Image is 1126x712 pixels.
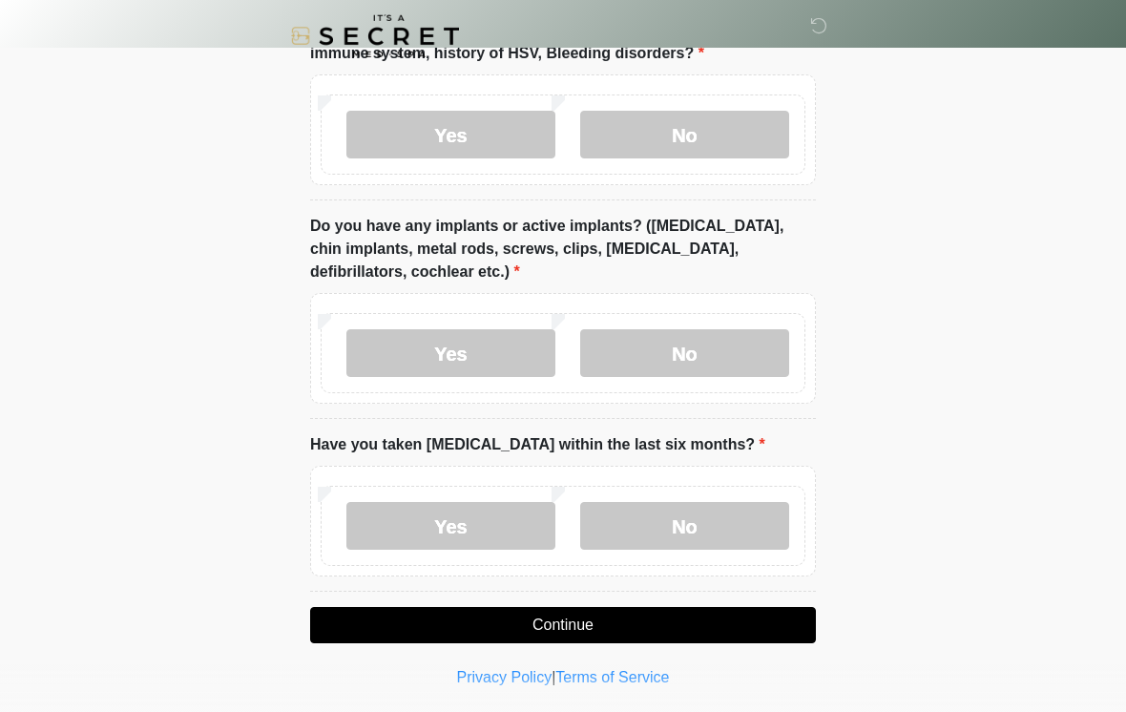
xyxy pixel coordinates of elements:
[346,111,555,158] label: Yes
[310,607,816,643] button: Continue
[555,669,669,685] a: Terms of Service
[457,669,553,685] a: Privacy Policy
[552,669,555,685] a: |
[291,14,459,57] img: It's A Secret Med Spa Logo
[580,111,789,158] label: No
[310,215,816,283] label: Do you have any implants or active implants? ([MEDICAL_DATA], chin implants, metal rods, screws, ...
[580,502,789,550] label: No
[310,433,765,456] label: Have you taken [MEDICAL_DATA] within the last six months?
[346,329,555,377] label: Yes
[346,502,555,550] label: Yes
[580,329,789,377] label: No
